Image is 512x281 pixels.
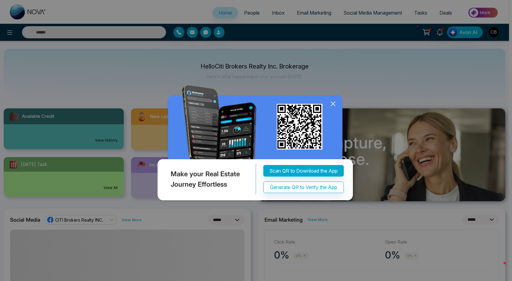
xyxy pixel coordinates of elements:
iframe: Intercom live chat [491,260,506,275]
div: Make your Real Estate Journey Effortless [156,164,256,194]
button: Generate QR to Verify the App [263,181,344,193]
img: qr_for_download_app.png [277,104,322,149]
button: Scan QR to Download the App [263,165,344,177]
img: QRModal [156,85,356,203]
